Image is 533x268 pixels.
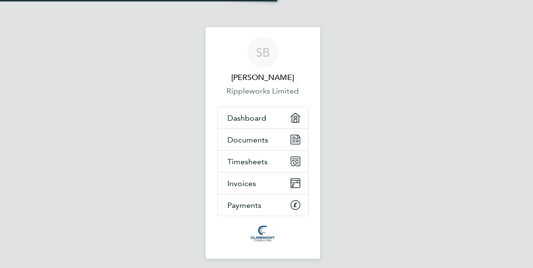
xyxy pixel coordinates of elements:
[227,113,266,123] span: Dashboard
[218,107,308,128] a: Dashboard
[227,179,256,188] span: Invoices
[217,85,309,97] a: Rippleworks Limited
[251,226,275,241] img: claremontconsulting1-logo-retina.png
[217,37,309,83] a: SB[PERSON_NAME]
[217,72,309,83] span: Simon Burdett
[256,46,270,59] span: SB
[217,226,309,241] a: Go to home page
[218,129,308,150] a: Documents
[227,135,268,144] span: Documents
[227,201,261,210] span: Payments
[218,151,308,172] a: Timesheets
[227,157,268,166] span: Timesheets
[206,27,320,259] nav: Main navigation
[218,173,308,194] a: Invoices
[218,194,308,216] a: Payments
